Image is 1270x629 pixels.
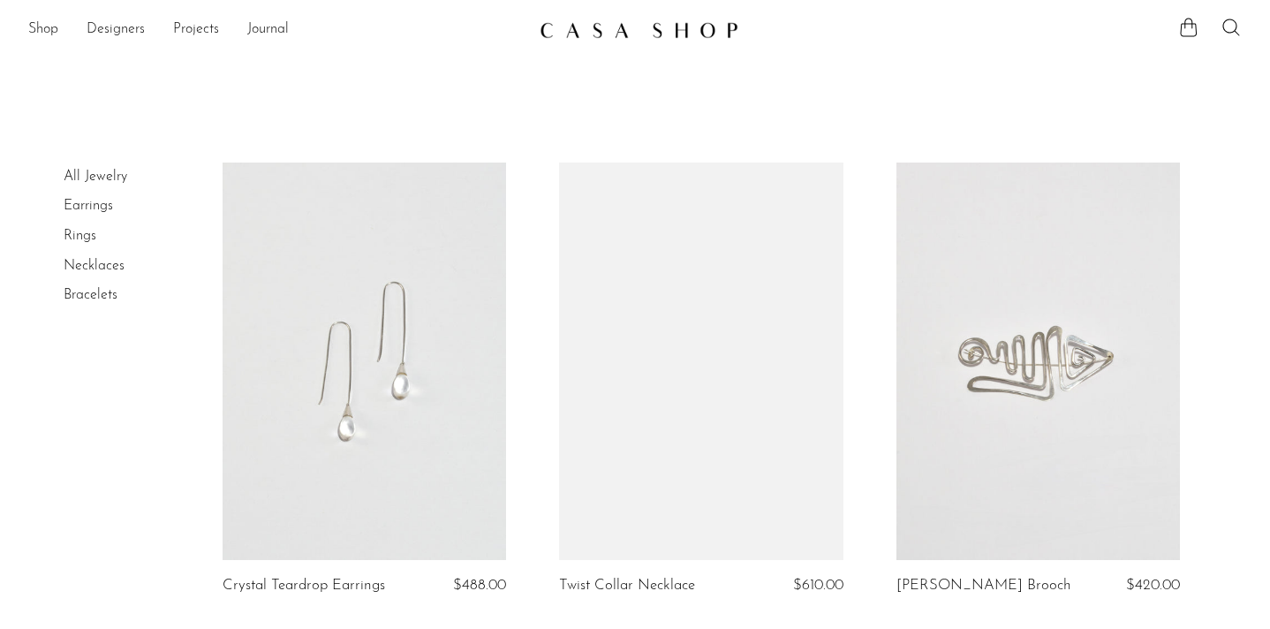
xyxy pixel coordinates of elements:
nav: Desktop navigation [28,15,525,45]
a: Bracelets [64,288,117,302]
a: Designers [87,19,145,42]
a: All Jewelry [64,170,127,184]
a: Projects [173,19,219,42]
a: Earrings [64,199,113,213]
a: [PERSON_NAME] Brooch [896,578,1071,594]
a: Rings [64,229,96,243]
a: Journal [247,19,289,42]
a: Necklaces [64,259,125,273]
span: $488.00 [453,578,506,593]
span: $420.00 [1126,578,1180,593]
span: $610.00 [793,578,843,593]
ul: NEW HEADER MENU [28,15,525,45]
a: Twist Collar Necklace [559,578,695,594]
a: Crystal Teardrop Earrings [223,578,385,594]
a: Shop [28,19,58,42]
